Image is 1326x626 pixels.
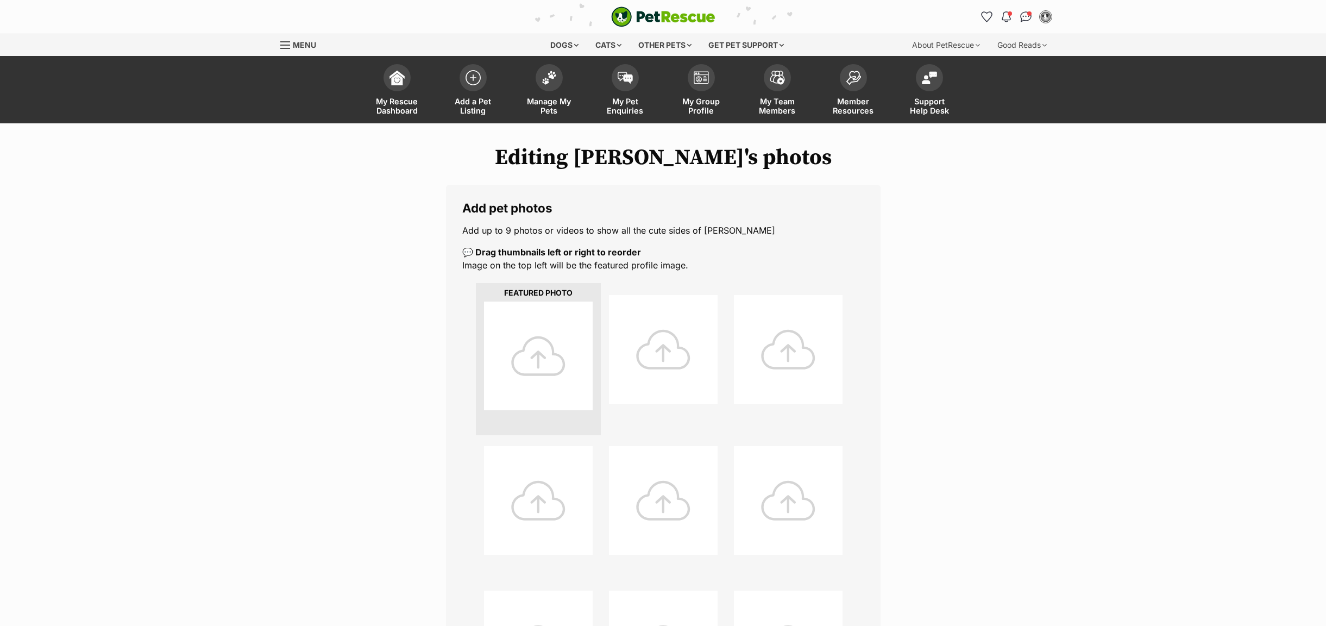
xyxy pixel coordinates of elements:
[1002,11,1010,22] img: notifications-46538b983faf8c2785f20acdc204bb7945ddae34d4c08c2a6579f10ce5e182be.svg
[1020,11,1032,22] img: chat-41dd97257d64d25036548639549fe6c8038ab92f7586957e7f3b1b290dea8141.svg
[829,97,878,115] span: Member Resources
[998,8,1015,26] button: Notifications
[978,8,1054,26] ul: Account quick links
[588,34,629,56] div: Cats
[280,34,324,54] a: Menu
[373,97,422,115] span: My Rescue Dashboard
[891,59,967,123] a: Support Help Desk
[753,97,802,115] span: My Team Members
[587,59,663,123] a: My Pet Enquiries
[293,40,316,49] span: Menu
[601,97,650,115] span: My Pet Enquiries
[739,59,815,123] a: My Team Members
[462,224,864,237] p: Add up to 9 photos or videos to show all the cute sides of [PERSON_NAME]
[542,71,557,85] img: manage-my-pets-icon-02211641906a0b7f246fdf0571729dbe1e7629f14944591b6c1af311fb30b64b.svg
[815,59,891,123] a: Member Resources
[694,71,709,84] img: group-profile-icon-3fa3cf56718a62981997c0bc7e787c4b2cf8bcc04b72c1350f741eb67cf2f40e.svg
[280,145,1046,170] h1: Editing [PERSON_NAME]'s photos
[359,59,435,123] a: My Rescue Dashboard
[462,247,641,258] b: 💬 Drag thumbnails left or right to reorder
[663,59,739,123] a: My Group Profile
[525,97,574,115] span: Manage My Pets
[905,97,954,115] span: Support Help Desk
[701,34,791,56] div: Get pet support
[462,201,864,215] legend: Add pet photos
[1040,11,1051,22] img: World League for Protection of Animals profile pic
[770,71,785,85] img: team-members-icon-5396bd8760b3fe7c0b43da4ab00e1e3bb1a5d9ba89233759b79545d2d3fc5d0d.svg
[449,97,498,115] span: Add a Pet Listing
[1017,8,1035,26] a: Conversations
[904,34,988,56] div: About PetRescue
[990,34,1054,56] div: Good Reads
[462,246,864,272] p: Image on the top left will be the featured profile image.
[631,34,699,56] div: Other pets
[978,8,996,26] a: Favourites
[543,34,586,56] div: Dogs
[389,70,405,85] img: dashboard-icon-eb2f2d2d3e046f16d808141f083e7271f6b2e854fb5c12c21221c1fb7104beca.svg
[846,71,861,85] img: member-resources-icon-8e73f808a243e03378d46382f2149f9095a855e16c252ad45f914b54edf8863c.svg
[922,71,937,84] img: help-desk-icon-fdf02630f3aa405de69fd3d07c3f3aa587a6932b1a1747fa1d2bba05be0121f9.svg
[435,59,511,123] a: Add a Pet Listing
[611,7,715,27] img: logo-cat-932fe2b9b8326f06289b0f2fb663e598f794de774fb13d1741a6617ecf9a85b4.svg
[611,7,715,27] a: PetRescue
[511,59,587,123] a: Manage My Pets
[618,72,633,84] img: pet-enquiries-icon-7e3ad2cf08bfb03b45e93fb7055b45f3efa6380592205ae92323e6603595dc1f.svg
[677,97,726,115] span: My Group Profile
[1037,8,1054,26] button: My account
[466,70,481,85] img: add-pet-listing-icon-0afa8454b4691262ce3f59096e99ab1cd57d4a30225e0717b998d2c9b9846f56.svg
